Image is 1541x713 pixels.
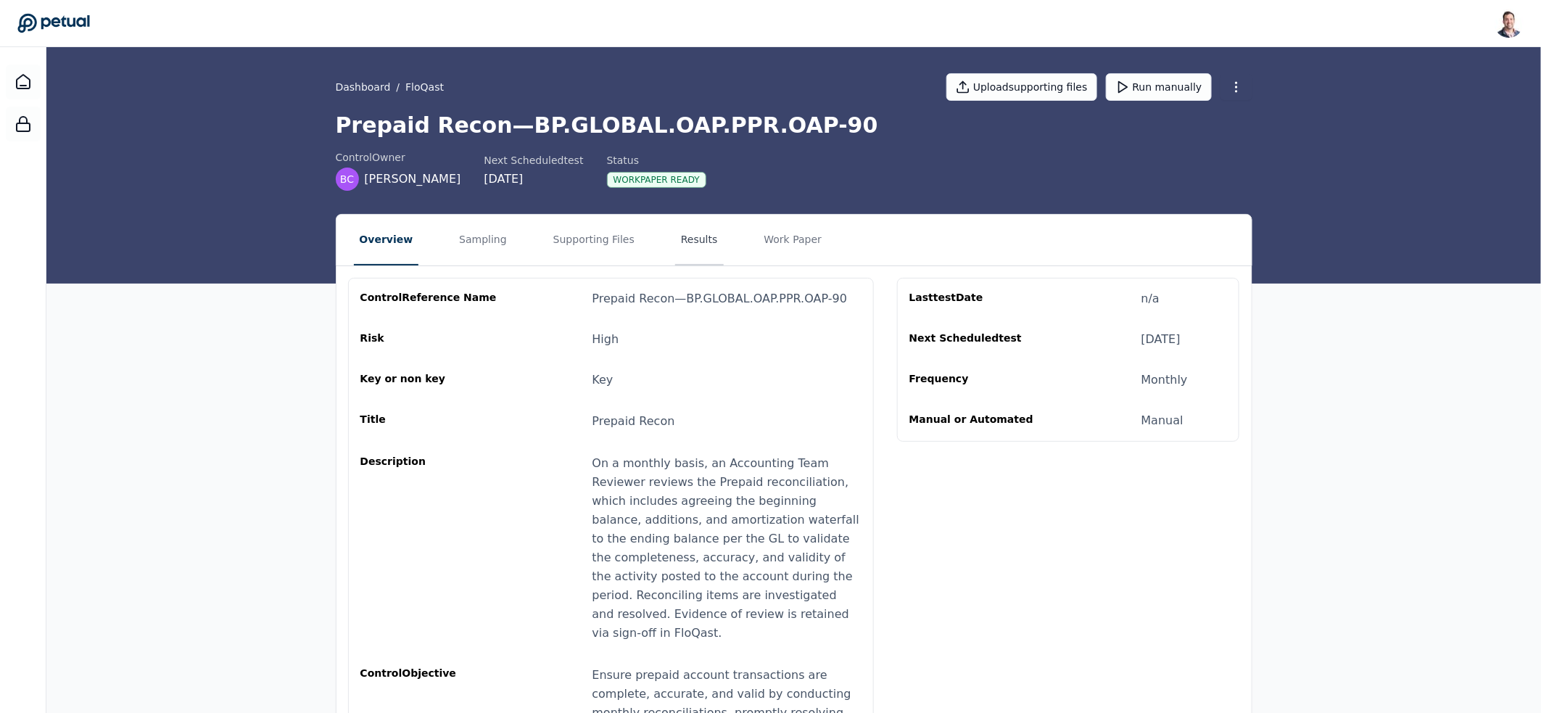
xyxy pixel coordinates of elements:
[6,65,41,99] a: Dashboard
[946,73,1097,101] button: Uploadsupporting files
[17,13,90,33] a: Go to Dashboard
[484,170,583,188] div: [DATE]
[453,215,513,265] button: Sampling
[360,412,500,431] div: Title
[1141,412,1183,429] div: Manual
[336,80,391,94] a: Dashboard
[607,153,706,168] div: Status
[592,331,619,348] div: High
[484,153,583,168] div: Next Scheduled test
[405,80,444,94] button: FloQast
[360,454,500,643] div: Description
[336,80,445,94] div: /
[909,331,1049,348] div: Next Scheduled test
[592,371,613,389] div: Key
[1141,290,1160,308] div: n/a
[1106,73,1212,101] button: Run manually
[1495,9,1524,38] img: Snir Kodesh
[1141,331,1181,348] div: [DATE]
[548,215,640,265] button: Supporting Files
[354,215,419,265] button: Overview
[336,150,461,165] div: control Owner
[360,290,500,308] div: control Reference Name
[909,371,1049,389] div: Frequency
[759,215,828,265] button: Work Paper
[592,454,862,643] div: On a monthly basis, an Accounting Team Reviewer reviews the Prepaid reconciliation, which include...
[365,170,461,188] span: [PERSON_NAME]
[675,215,724,265] button: Results
[360,371,500,389] div: Key or non key
[607,172,706,188] div: Workpaper Ready
[1141,371,1188,389] div: Monthly
[360,331,500,348] div: Risk
[909,290,1049,308] div: Last test Date
[6,107,41,141] a: SOC
[592,414,675,428] span: Prepaid Recon
[340,172,354,186] span: BC
[336,215,1252,265] nav: Tabs
[592,290,848,308] div: Prepaid Recon — BP.GLOBAL.OAP.PPR.OAP-90
[336,112,1252,139] h1: Prepaid Recon — BP.GLOBAL.OAP.PPR.OAP-90
[909,412,1049,429] div: Manual or Automated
